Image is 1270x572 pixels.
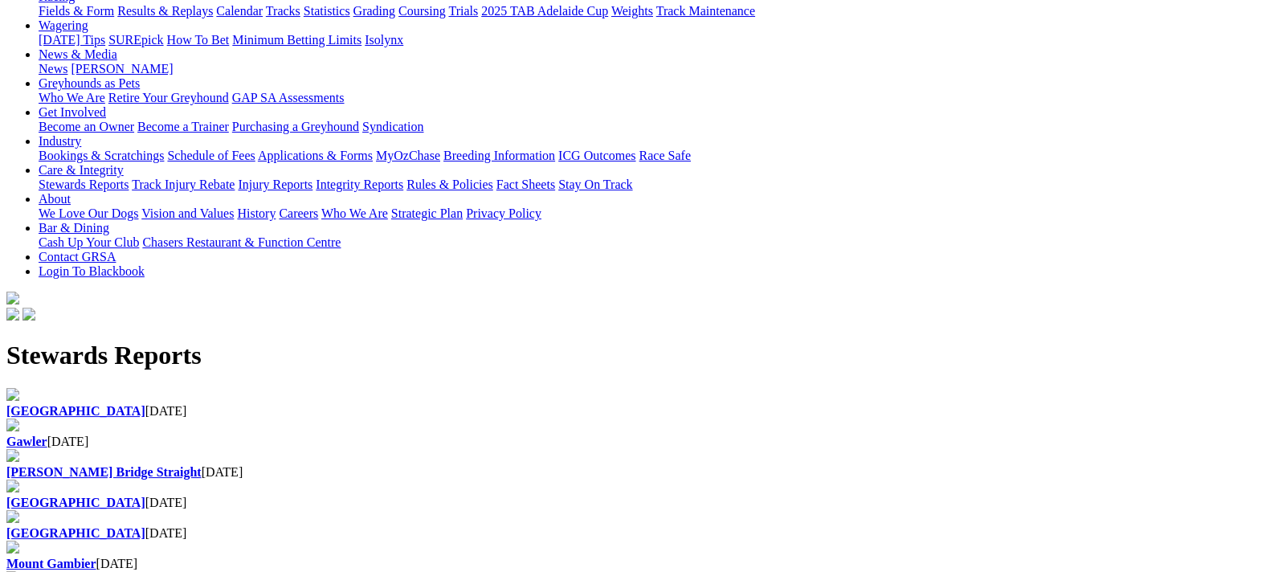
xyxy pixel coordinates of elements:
a: Fact Sheets [496,178,555,191]
img: file-red.svg [6,419,19,431]
a: About [39,192,71,206]
a: Results & Replays [117,4,213,18]
div: [DATE] [6,465,1264,480]
a: Care & Integrity [39,163,124,177]
a: Statistics [304,4,350,18]
div: [DATE] [6,404,1264,419]
img: logo-grsa-white.png [6,292,19,304]
a: Track Injury Rebate [132,178,235,191]
img: file-red.svg [6,388,19,401]
a: Industry [39,134,81,148]
div: Racing [39,4,1264,18]
a: Chasers Restaurant & Function Centre [142,235,341,249]
a: Schedule of Fees [167,149,255,162]
a: Weights [611,4,653,18]
div: News & Media [39,62,1264,76]
div: [DATE] [6,435,1264,449]
a: Get Involved [39,105,106,119]
a: Tracks [266,4,300,18]
img: facebook.svg [6,308,19,321]
a: Bookings & Scratchings [39,149,164,162]
a: Login To Blackbook [39,264,145,278]
a: Rules & Policies [406,178,493,191]
div: Greyhounds as Pets [39,91,1264,105]
a: How To Bet [167,33,230,47]
a: Strategic Plan [391,206,463,220]
a: Trials [448,4,478,18]
a: GAP SA Assessments [232,91,345,104]
a: Syndication [362,120,423,133]
div: Care & Integrity [39,178,1264,192]
a: Fields & Form [39,4,114,18]
a: Track Maintenance [656,4,755,18]
h1: Stewards Reports [6,341,1264,370]
div: [DATE] [6,557,1264,571]
a: Retire Your Greyhound [108,91,229,104]
div: [DATE] [6,526,1264,541]
div: Industry [39,149,1264,163]
a: Calendar [216,4,263,18]
a: MyOzChase [376,149,440,162]
a: [GEOGRAPHIC_DATA] [6,404,145,418]
a: Applications & Forms [258,149,373,162]
a: Gawler [6,435,47,448]
a: Stay On Track [558,178,632,191]
a: Injury Reports [238,178,312,191]
img: twitter.svg [22,308,35,321]
a: [PERSON_NAME] [71,62,173,76]
a: Become an Owner [39,120,134,133]
div: [DATE] [6,496,1264,510]
a: Privacy Policy [466,206,541,220]
a: Wagering [39,18,88,32]
a: Who We Are [39,91,105,104]
div: About [39,206,1264,221]
a: Race Safe [639,149,690,162]
a: Minimum Betting Limits [232,33,361,47]
a: [GEOGRAPHIC_DATA] [6,496,145,509]
a: Bar & Dining [39,221,109,235]
a: [GEOGRAPHIC_DATA] [6,526,145,540]
div: Get Involved [39,120,1264,134]
img: file-red.svg [6,510,19,523]
a: [PERSON_NAME] Bridge Straight [6,465,202,479]
a: We Love Our Dogs [39,206,138,220]
a: Become a Trainer [137,120,229,133]
a: Grading [353,4,395,18]
a: Purchasing a Greyhound [232,120,359,133]
a: News [39,62,67,76]
a: Integrity Reports [316,178,403,191]
a: [DATE] Tips [39,33,105,47]
a: Greyhounds as Pets [39,76,140,90]
a: Coursing [398,4,446,18]
a: News & Media [39,47,117,61]
a: SUREpick [108,33,163,47]
a: Isolynx [365,33,403,47]
img: file-red.svg [6,480,19,492]
div: Wagering [39,33,1264,47]
a: Vision and Values [141,206,234,220]
a: Stewards Reports [39,178,129,191]
img: file-red.svg [6,449,19,462]
a: Contact GRSA [39,250,116,264]
div: Bar & Dining [39,235,1264,250]
a: History [237,206,276,220]
a: Who We Are [321,206,388,220]
img: file-red.svg [6,541,19,554]
a: Mount Gambier [6,557,96,570]
a: Cash Up Your Club [39,235,139,249]
a: 2025 TAB Adelaide Cup [481,4,608,18]
a: ICG Outcomes [558,149,635,162]
a: Breeding Information [443,149,555,162]
a: Careers [279,206,318,220]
